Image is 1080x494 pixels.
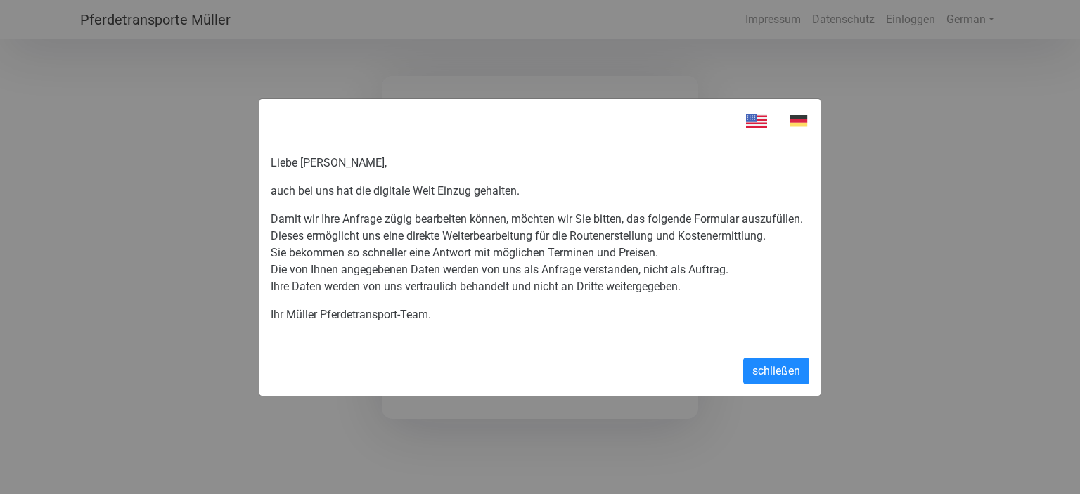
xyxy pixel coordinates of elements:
[271,183,809,200] p: auch bei uns hat die digitale Welt Einzug gehalten.
[271,155,809,171] p: Liebe [PERSON_NAME],
[778,110,820,131] img: de
[743,358,809,384] button: schließen
[735,110,778,131] img: en
[271,306,809,323] p: Ihr Müller Pferdetransport-Team.
[271,211,809,295] p: Damit wir Ihre Anfrage zügig bearbeiten können, möchten wir Sie bitten, das folgende Formular aus...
